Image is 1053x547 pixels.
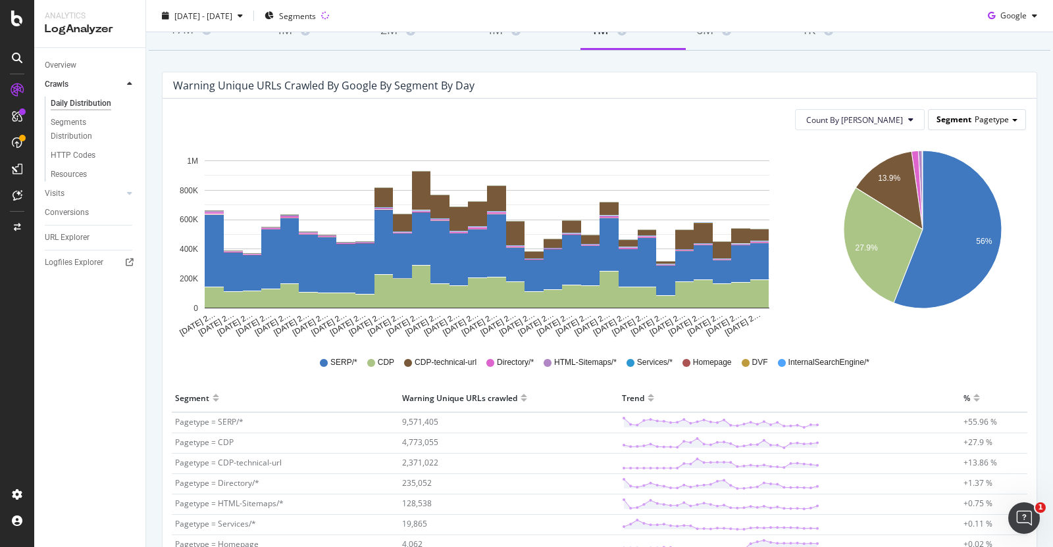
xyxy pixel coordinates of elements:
span: Pagetype = Services/* [175,518,256,529]
div: Warning Unique URLs crawled [402,387,517,408]
text: 27.9% [856,244,878,253]
span: Segment [937,114,971,125]
a: Conversions [45,206,136,220]
button: Segments [259,5,321,26]
svg: A chart. [823,141,1023,338]
span: Pagetype = SERP/* [175,416,244,427]
span: SERP/* [330,357,357,368]
text: 13.9% [878,174,900,183]
div: Trend [622,387,644,408]
svg: A chart. [173,141,800,338]
a: URL Explorer [45,231,136,245]
a: Segments Distribution [51,116,136,143]
span: +0.11 % [963,518,992,529]
div: Crawls [45,78,68,91]
text: 400K [180,245,198,254]
div: Resources [51,168,87,181]
text: 0 [193,304,198,313]
span: CDP [378,357,394,368]
text: 600K [180,216,198,225]
div: Overview [45,59,76,72]
span: Pagetype = HTML-Sitemaps/* [175,498,284,509]
span: Pagetype = CDP-technical-url [175,457,282,468]
span: 4,773,055 [402,437,438,448]
span: InternalSearchEngine/* [788,357,869,368]
a: Overview [45,59,136,72]
span: 2,371,022 [402,457,438,468]
button: Count By [PERSON_NAME] [795,109,925,130]
span: 19,865 [402,518,427,529]
div: URL Explorer [45,231,90,245]
a: Logfiles Explorer [45,256,136,270]
a: Visits [45,187,123,201]
span: +1.37 % [963,477,992,488]
div: Visits [45,187,64,201]
span: HTML-Sitemaps/* [554,357,617,368]
a: Resources [51,168,136,181]
span: DVF [752,357,768,368]
span: 9,571,405 [402,416,438,427]
span: Services/* [637,357,673,368]
div: Warning Unique URLs crawled by google by Segment by Day [173,79,475,92]
div: Segments Distribution [51,116,124,143]
span: Pagetype = CDP [175,437,234,448]
div: HTTP Codes [51,149,95,162]
a: Crawls [45,78,123,91]
div: Analytics [45,11,135,22]
span: +55.96 % [963,416,997,427]
div: Segment [175,387,209,408]
a: HTTP Codes [51,149,136,162]
span: 235,052 [402,477,432,488]
span: Pagetype = Directory/* [175,477,259,488]
span: Segments [279,10,316,21]
button: [DATE] - [DATE] [157,5,248,26]
text: 800K [180,186,198,195]
span: Pagetype [975,114,1009,125]
text: 1M [187,156,198,166]
text: 200K [180,274,198,283]
text: 56% [976,237,992,246]
span: +0.75 % [963,498,992,509]
span: Count By Day [806,114,903,126]
span: CDP-technical-url [415,357,476,368]
span: Homepage [693,357,732,368]
span: Directory/* [497,357,534,368]
div: Daily Distribution [51,97,111,110]
div: Logfiles Explorer [45,256,103,270]
span: 128,538 [402,498,432,509]
span: 1 [1035,502,1046,513]
div: % [963,387,970,408]
span: +27.9 % [963,437,992,448]
span: [DATE] - [DATE] [174,10,232,21]
button: Google [983,5,1042,26]
div: Conversions [45,206,89,220]
span: +13.86 % [963,457,997,468]
span: Google [1000,10,1027,21]
iframe: Intercom live chat [1008,502,1040,534]
div: LogAnalyzer [45,22,135,37]
a: Daily Distribution [51,97,136,110]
